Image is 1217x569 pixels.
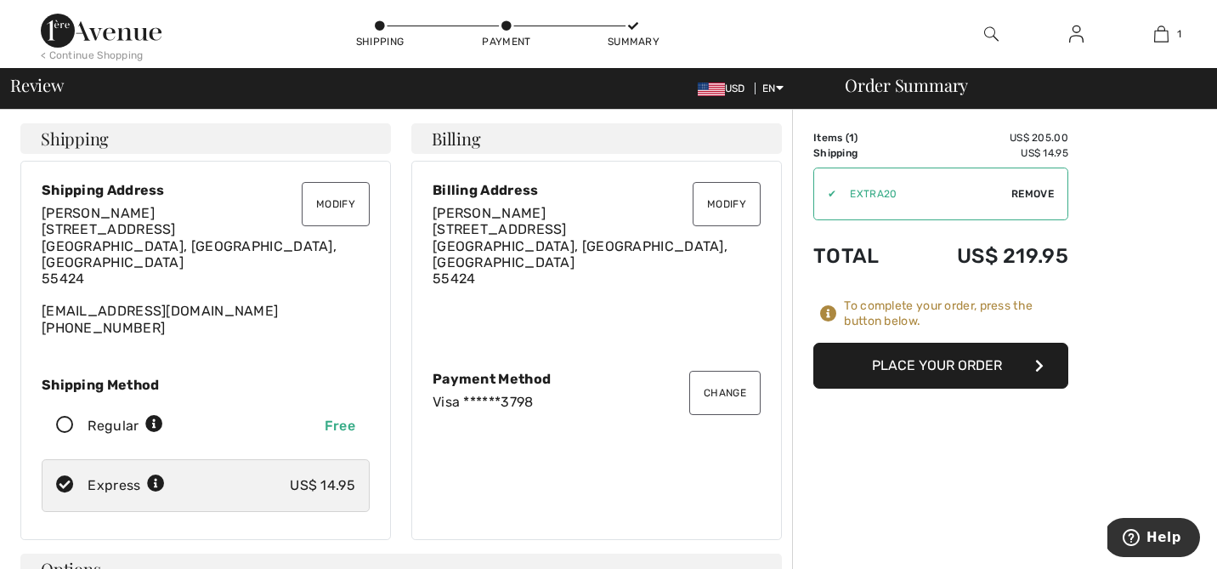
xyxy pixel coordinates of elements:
[42,182,370,198] div: Shipping Address
[813,343,1068,389] button: Place Your Order
[1107,518,1200,560] iframe: Opens a widget where you can find more information
[908,227,1068,285] td: US$ 219.95
[41,48,144,63] div: < Continue Shopping
[1177,26,1181,42] span: 1
[1154,24,1169,44] img: My Bag
[302,182,370,226] button: Modify
[762,83,784,94] span: EN
[354,34,405,49] div: Shipping
[433,221,727,287] span: [STREET_ADDRESS] [GEOGRAPHIC_DATA], [GEOGRAPHIC_DATA], [GEOGRAPHIC_DATA] 55424
[433,371,761,387] div: Payment Method
[844,299,1068,329] div: To complete your order, press the button below.
[42,205,155,221] span: [PERSON_NAME]
[824,77,1207,94] div: Order Summary
[1011,186,1054,202] span: Remove
[698,83,752,94] span: USD
[42,221,337,287] span: [STREET_ADDRESS] [GEOGRAPHIC_DATA], [GEOGRAPHIC_DATA], [GEOGRAPHIC_DATA] 55424
[698,83,725,96] img: US Dollar
[41,14,161,48] img: 1ère Avenue
[325,418,355,434] span: Free
[813,145,908,161] td: Shipping
[433,182,761,198] div: Billing Address
[1056,24,1097,45] a: Sign In
[432,130,480,147] span: Billing
[813,130,908,145] td: Items ( )
[88,416,163,436] div: Regular
[689,371,761,415] button: Change
[481,34,532,49] div: Payment
[908,130,1068,145] td: US$ 205.00
[836,168,1011,219] input: Promo code
[813,227,908,285] td: Total
[42,377,370,393] div: Shipping Method
[693,182,761,226] button: Modify
[608,34,659,49] div: Summary
[41,130,109,147] span: Shipping
[984,24,999,44] img: search the website
[42,205,370,336] div: [EMAIL_ADDRESS][DOMAIN_NAME] [PHONE_NUMBER]
[10,77,64,94] span: Review
[290,475,355,496] div: US$ 14.95
[1069,24,1084,44] img: My Info
[908,145,1068,161] td: US$ 14.95
[849,132,854,144] span: 1
[88,475,165,496] div: Express
[433,205,546,221] span: [PERSON_NAME]
[814,186,836,202] div: ✔
[1119,24,1203,44] a: 1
